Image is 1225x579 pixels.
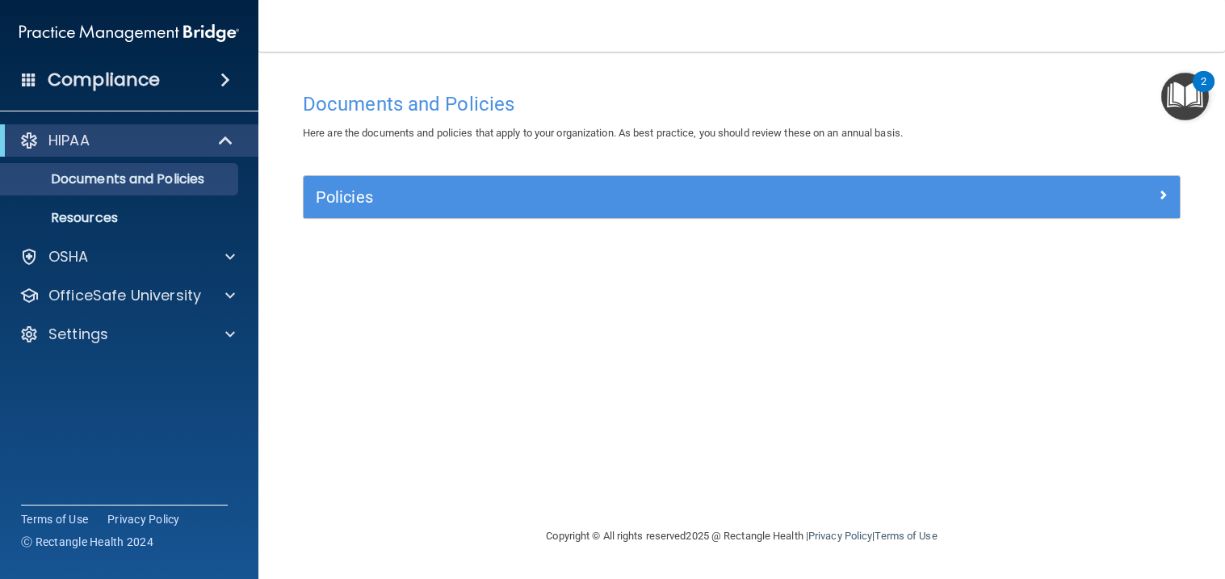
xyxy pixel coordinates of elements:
[19,131,234,150] a: HIPAA
[19,286,235,305] a: OfficeSafe University
[303,94,1181,115] h4: Documents and Policies
[1201,82,1206,103] div: 2
[1161,73,1209,120] button: Open Resource Center, 2 new notifications
[316,188,949,206] h5: Policies
[303,127,903,139] span: Here are the documents and policies that apply to your organization. As best practice, you should...
[48,69,160,91] h4: Compliance
[48,131,90,150] p: HIPAA
[21,534,153,550] span: Ⓒ Rectangle Health 2024
[808,530,872,542] a: Privacy Policy
[19,247,235,266] a: OSHA
[48,247,89,266] p: OSHA
[875,530,937,542] a: Terms of Use
[316,184,1168,210] a: Policies
[10,210,231,226] p: Resources
[19,17,239,49] img: PMB logo
[107,511,180,527] a: Privacy Policy
[48,286,201,305] p: OfficeSafe University
[21,511,88,527] a: Terms of Use
[48,325,108,344] p: Settings
[447,510,1037,562] div: Copyright © All rights reserved 2025 @ Rectangle Health | |
[10,171,231,187] p: Documents and Policies
[19,325,235,344] a: Settings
